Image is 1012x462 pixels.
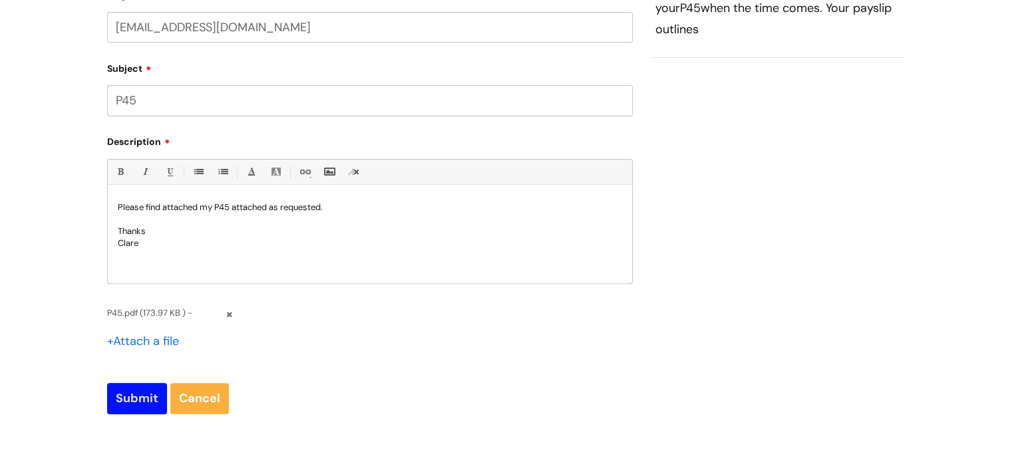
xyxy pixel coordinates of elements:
p: Clare [118,237,622,249]
a: Link [296,164,313,180]
a: Font Color [243,164,259,180]
a: • Unordered List (Ctrl-Shift-7) [190,164,206,180]
a: Italic (Ctrl-I) [136,164,153,180]
a: 1. Ordered List (Ctrl-Shift-8) [214,164,231,180]
span: P45.pdf (173.97 KB ) - [107,305,224,320]
a: Insert Image... [321,164,337,180]
a: Cancel [170,383,229,413]
p: Thanks [118,225,622,237]
input: Email [107,12,633,43]
a: Bold (Ctrl-B) [112,164,128,180]
input: Submit [107,383,167,413]
a: Underline(Ctrl-U) [161,164,178,180]
label: Description [107,132,633,148]
a: Back Color [267,164,284,180]
label: Subject [107,58,633,74]
p: Please find attached my P45 attached as requested. [118,201,622,213]
div: Attach a file [107,330,187,352]
a: Remove formatting (Ctrl-\) [345,164,362,180]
